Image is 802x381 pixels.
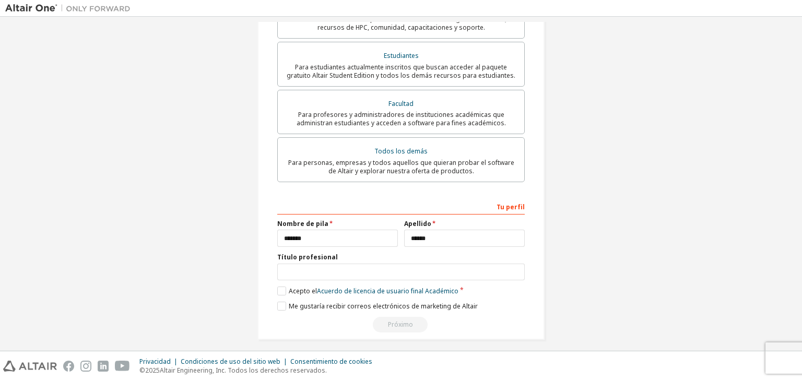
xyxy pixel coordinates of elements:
[277,317,525,332] div: Read and acccept EULA to continue
[181,357,280,366] font: Condiciones de uso del sitio web
[139,357,171,366] font: Privacidad
[289,302,478,311] font: Me gustaría recibir correos electrónicos de marketing de Altair
[297,110,506,127] font: Para profesores y administradores de instituciones académicas que administran estudiantes y acced...
[80,361,91,372] img: instagram.svg
[288,158,514,175] font: Para personas, empresas y todos aquellos que quieran probar el software de Altair y explorar nues...
[145,366,160,375] font: 2025
[425,287,458,295] font: Académico
[290,357,372,366] font: Consentimiento de cookies
[388,99,414,108] font: Facultad
[289,287,317,295] font: Acepto el
[384,51,419,60] font: Estudiantes
[317,287,423,295] font: Acuerdo de licencia de usuario final
[296,15,506,32] font: Para clientes existentes que buscan acceder a descargas de software, recursos de HPC, comunidad, ...
[115,361,130,372] img: youtube.svg
[404,219,431,228] font: Apellido
[277,253,338,261] font: Título profesional
[139,366,145,375] font: ©
[287,63,515,80] font: Para estudiantes actualmente inscritos que buscan acceder al paquete gratuito Altair Student Edit...
[497,203,525,211] font: Tu perfil
[3,361,57,372] img: altair_logo.svg
[374,147,428,156] font: Todos los demás
[63,361,74,372] img: facebook.svg
[5,3,136,14] img: Altair Uno
[160,366,327,375] font: Altair Engineering, Inc. Todos los derechos reservados.
[98,361,109,372] img: linkedin.svg
[277,219,328,228] font: Nombre de pila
